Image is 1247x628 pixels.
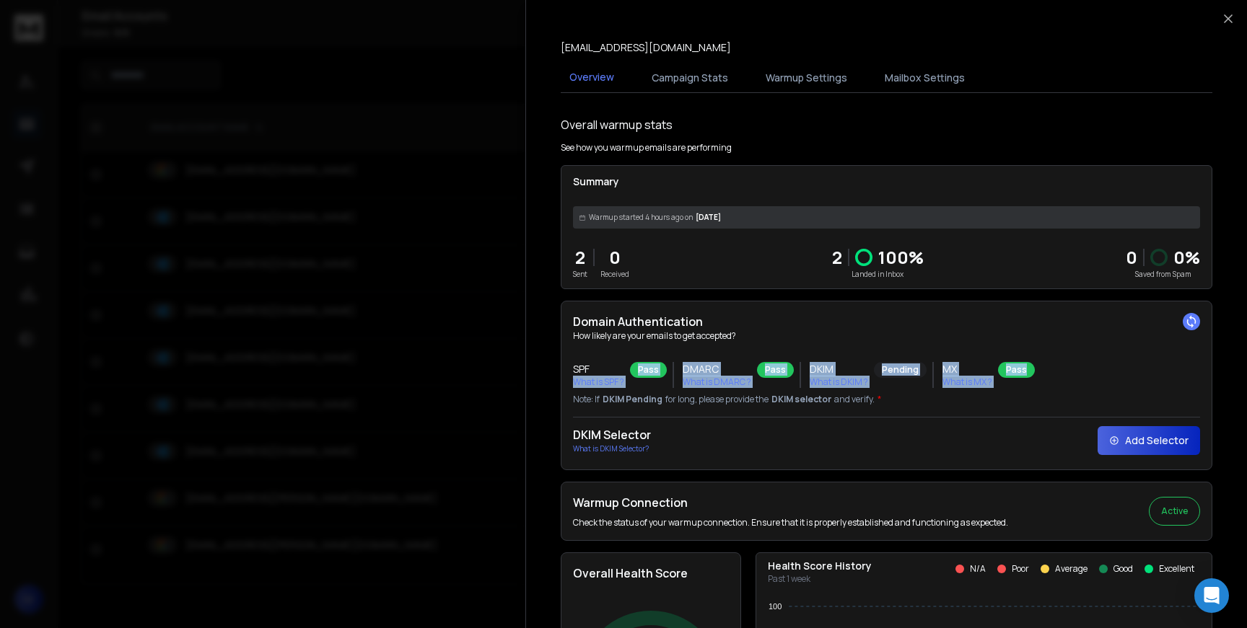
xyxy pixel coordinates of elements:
[832,269,924,280] p: Landed in Inbox
[757,62,856,94] button: Warmup Settings
[1113,563,1133,575] p: Good
[810,362,868,376] h3: DKIM
[970,563,986,575] p: N/A
[878,246,924,269] p: 100 %
[561,116,673,133] h1: Overall warmup stats
[573,313,1200,330] h2: Domain Authentication
[876,62,973,94] button: Mailbox Settings
[573,174,1200,189] p: Summary
[832,246,842,269] p: 2
[573,394,1200,405] p: Note: If for long, please provide the and verify.
[771,394,831,405] span: DKIM selector
[768,559,872,573] p: Health Score History
[573,426,651,443] h2: DKIM Selector
[1098,426,1200,455] button: Add Selector
[683,362,751,376] h3: DMARC
[643,62,737,94] button: Campaign Stats
[600,269,629,280] p: Received
[1012,563,1029,575] p: Poor
[998,362,1035,378] div: Pass
[1173,246,1200,269] p: 0 %
[1194,578,1229,613] div: Open Intercom Messenger
[810,376,868,388] p: What is DKIM ?
[1126,269,1200,280] p: Saved from Spam
[1055,563,1088,575] p: Average
[573,206,1200,229] div: [DATE]
[573,330,1200,342] p: How likely are your emails to get accepted?
[573,362,624,376] h3: SPF
[1126,245,1137,269] strong: 0
[1149,497,1200,526] button: Active
[942,362,992,376] h3: MX
[573,269,587,280] p: Sent
[573,443,651,454] p: What is DKIM Selector?
[683,376,751,388] p: What is DMARC ?
[600,246,629,269] p: 0
[769,602,782,611] tspan: 100
[573,565,729,582] h2: Overall Health Score
[561,142,732,154] p: See how you warmup emails are performing
[561,40,731,55] p: [EMAIL_ADDRESS][DOMAIN_NAME]
[573,494,1008,511] h2: Warmup Connection
[573,517,1008,529] p: Check the status of your warmup connection. Ensure that it is properly established and functionin...
[573,246,587,269] p: 2
[589,212,693,223] span: Warmup started 4 hours ago on
[561,61,623,94] button: Overview
[630,362,667,378] div: Pass
[768,573,872,585] p: Past 1 week
[942,376,992,388] p: What is MX ?
[1159,563,1194,575] p: Excellent
[874,362,927,378] div: Pending
[757,362,794,378] div: Pass
[603,394,662,405] span: DKIM Pending
[573,376,624,388] p: What is SPF ?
